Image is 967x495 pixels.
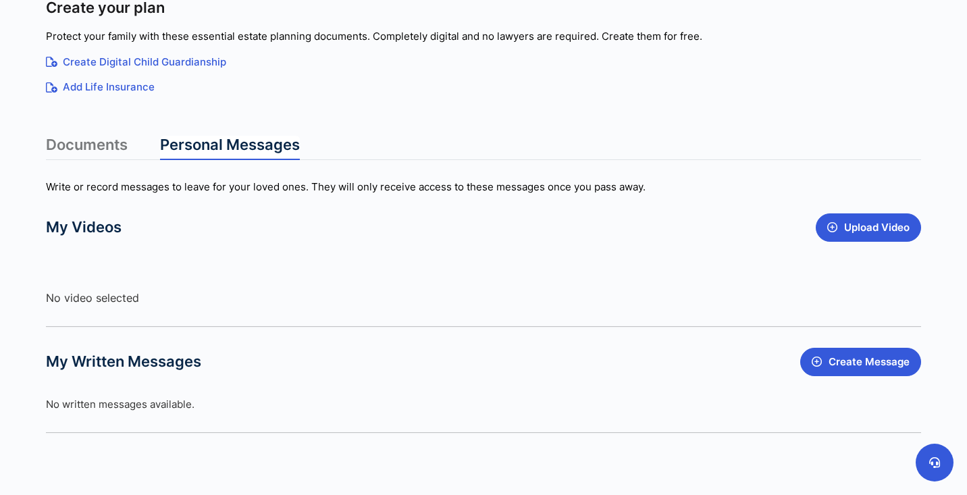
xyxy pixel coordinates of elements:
a: Create Digital Child Guardianship [46,55,921,70]
p: No written messages available. [46,397,921,413]
p: No video selected [46,290,477,306]
button: Upload Video [816,213,921,242]
p: Protect your family with these essential estate planning documents. Completely digital and no law... [46,29,921,45]
div: Write or record messages to leave for your loved ones. They will only receive access to these mes... [46,180,921,193]
span: My Written Messages [46,350,201,373]
span: My Videos [46,216,122,238]
button: Create Message [800,348,921,376]
a: Add Life Insurance [46,80,921,95]
a: Documents [46,136,128,160]
a: Personal Messages [160,136,300,160]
